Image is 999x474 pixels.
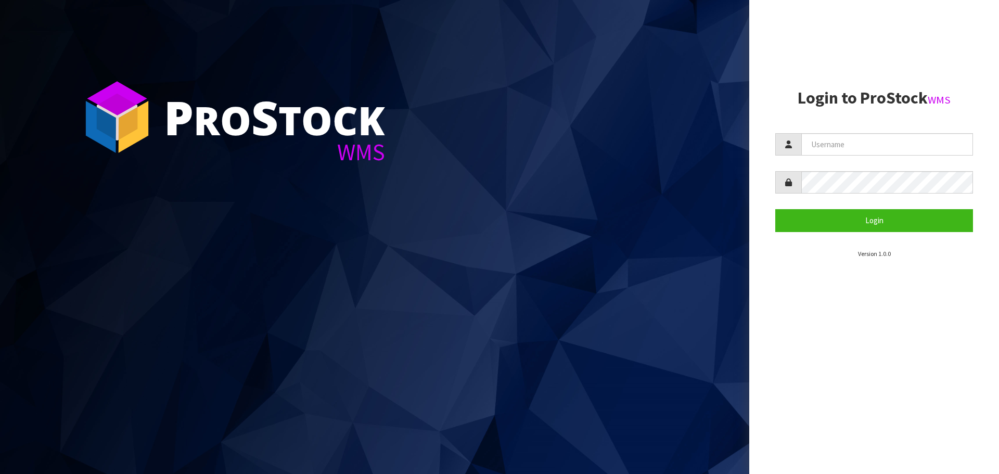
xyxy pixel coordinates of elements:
[164,140,385,164] div: WMS
[164,85,194,149] span: P
[858,250,891,258] small: Version 1.0.0
[164,94,385,140] div: ro tock
[775,209,973,232] button: Login
[928,93,951,107] small: WMS
[801,133,973,156] input: Username
[775,89,973,107] h2: Login to ProStock
[78,78,156,156] img: ProStock Cube
[251,85,278,149] span: S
